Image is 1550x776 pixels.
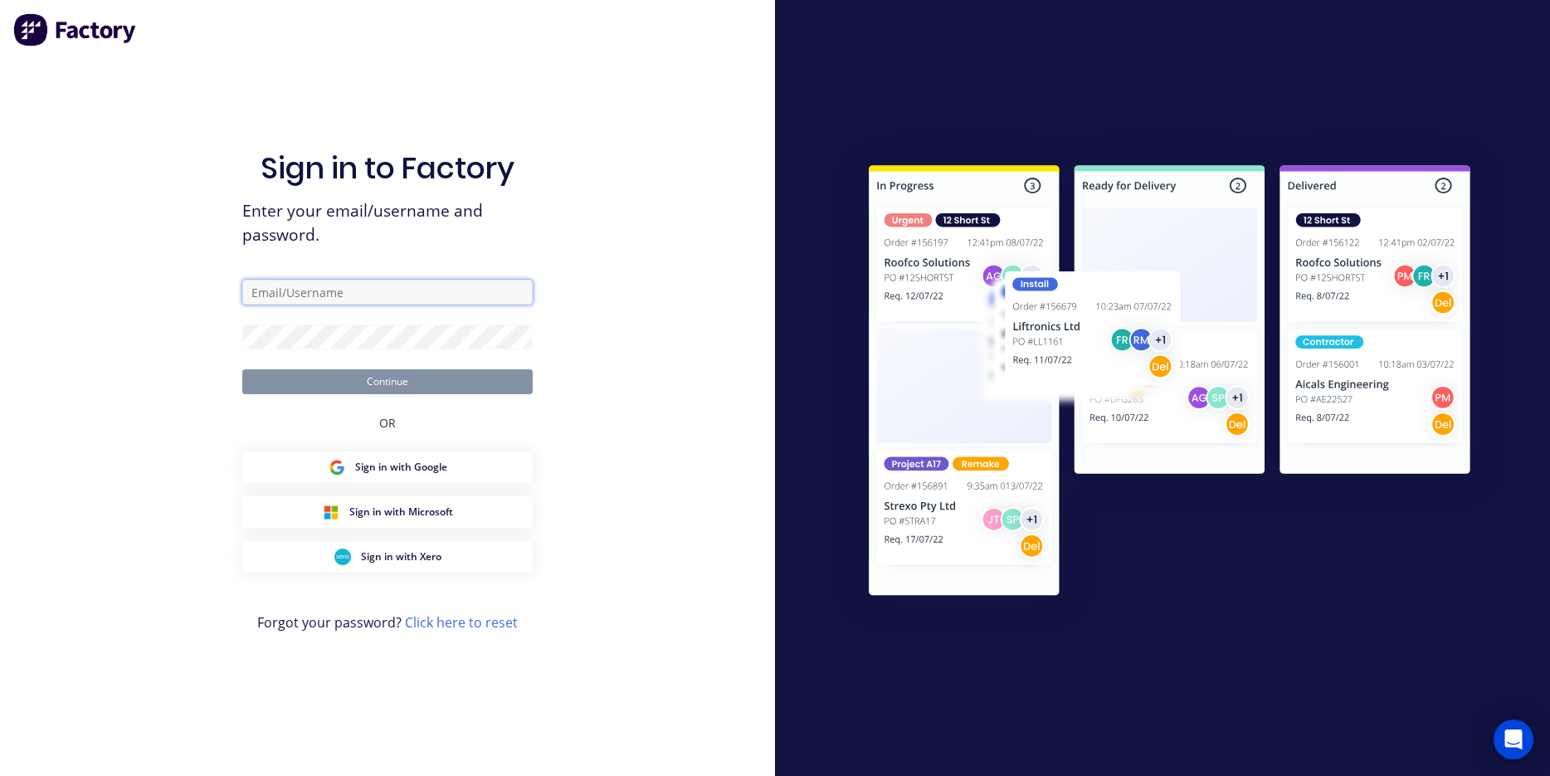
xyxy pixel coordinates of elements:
span: Sign in with Xero [361,549,441,564]
img: Sign in [832,132,1507,635]
a: Click here to reset [405,613,518,632]
button: Continue [242,369,533,394]
img: Factory [13,13,138,46]
span: Sign in with Microsoft [349,505,453,520]
span: Enter your email/username and password. [242,199,533,247]
h1: Sign in to Factory [261,150,514,186]
img: Xero Sign in [334,549,351,565]
button: Xero Sign inSign in with Xero [242,541,533,573]
img: Microsoft Sign in [323,504,339,520]
div: Open Intercom Messenger [1494,720,1533,759]
span: Sign in with Google [355,460,447,475]
span: Forgot your password? [257,613,518,632]
button: Microsoft Sign inSign in with Microsoft [242,496,533,528]
input: Email/Username [242,280,533,305]
button: Google Sign inSign in with Google [242,451,533,483]
img: Google Sign in [329,459,345,476]
div: OR [379,394,396,451]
